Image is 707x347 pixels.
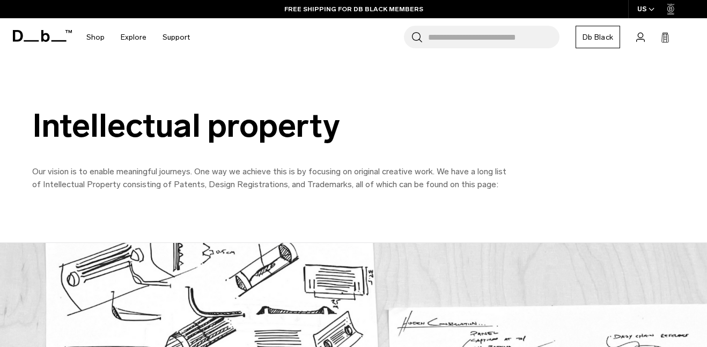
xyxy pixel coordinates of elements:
p: Our vision is to enable meaningful journeys. One way we achieve this is by focusing on original c... [32,165,515,191]
nav: Main Navigation [78,18,198,56]
div: Intellectual property [32,108,515,144]
a: Explore [121,18,146,56]
a: Shop [86,18,105,56]
a: FREE SHIPPING FOR DB BLACK MEMBERS [284,4,423,14]
a: Support [163,18,190,56]
a: Db Black [576,26,620,48]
